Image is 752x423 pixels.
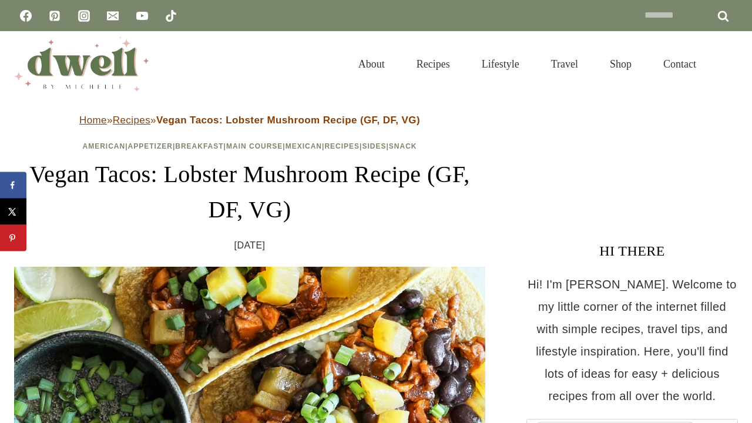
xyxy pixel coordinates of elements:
a: Email [101,4,125,28]
strong: Vegan Tacos: Lobster Mushroom Recipe (GF, DF, VG) [156,115,420,126]
a: Sides [362,142,386,150]
a: About [343,43,401,85]
a: Mexican [286,142,322,150]
p: Hi! I'm [PERSON_NAME]. Welcome to my little corner of the internet filled with simple recipes, tr... [526,273,738,407]
a: Breakfast [175,142,223,150]
a: American [83,142,126,150]
a: Instagram [72,4,96,28]
a: Recipes [113,115,150,126]
h3: HI THERE [526,240,738,261]
h1: Vegan Tacos: Lobster Mushroom Recipe (GF, DF, VG) [14,157,485,227]
span: » » [79,115,420,126]
span: | | | | | | | [83,142,417,150]
a: Appetizer [128,142,173,150]
nav: Primary Navigation [343,43,712,85]
a: Contact [647,43,712,85]
a: TikTok [159,4,183,28]
a: Home [79,115,107,126]
a: Pinterest [43,4,66,28]
a: Shop [594,43,647,85]
a: YouTube [130,4,154,28]
a: Recipes [401,43,466,85]
a: Recipes [324,142,360,150]
a: Travel [535,43,594,85]
a: Facebook [14,4,38,28]
a: Main Course [226,142,283,150]
button: View Search Form [718,54,738,74]
img: DWELL by michelle [14,37,149,91]
a: Lifestyle [466,43,535,85]
a: Snack [389,142,417,150]
time: [DATE] [234,237,266,254]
